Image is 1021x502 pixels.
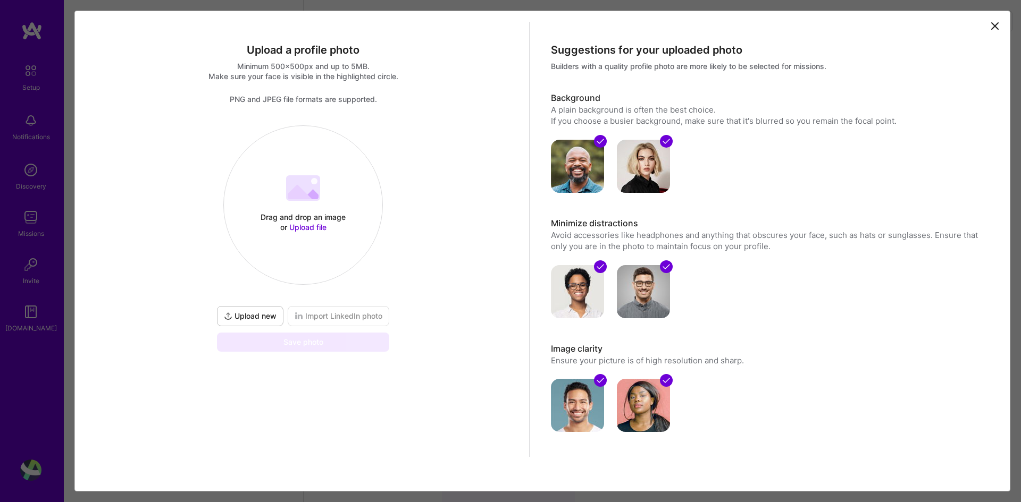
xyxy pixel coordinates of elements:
[617,140,670,193] img: avatar
[215,125,391,352] div: Drag and drop an image or Upload fileUpload newImport LinkedIn photoSave photo
[295,312,303,320] i: icon LinkedInDarkV2
[289,223,327,232] span: Upload file
[288,306,389,326] button: Import LinkedIn photo
[86,43,521,57] div: Upload a profile photo
[551,355,986,366] p: Ensure your picture is of high resolution and sharp.
[551,218,986,229] h3: Minimize distractions
[617,265,670,318] img: avatar
[617,379,670,432] img: avatar
[551,115,986,126] div: If you choose a busier background, make sure that it's blurred so you remain the focal point.
[551,229,986,252] p: Avoid accessories like headphones and anything that obscures your face, such as hats or sunglasse...
[224,311,277,321] span: Upload new
[551,92,986,104] h3: Background
[295,311,382,321] span: Import LinkedIn photo
[86,94,521,104] div: PNG and JPEG file formats are supported.
[86,61,521,71] div: Minimum 500x500px and up to 5MB.
[224,312,232,320] i: icon UploadDark
[551,343,986,355] h3: Image clarity
[86,71,521,81] div: Make sure your face is visible in the highlighted circle.
[551,140,604,193] img: avatar
[217,306,283,326] button: Upload new
[258,212,348,232] div: Drag and drop an image or
[551,61,986,71] div: Builders with a quality profile photo are more likely to be selected for missions.
[551,43,986,57] div: Suggestions for your uploaded photo
[551,104,986,115] div: A plain background is often the best choice.
[551,265,604,318] img: avatar
[551,379,604,432] img: avatar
